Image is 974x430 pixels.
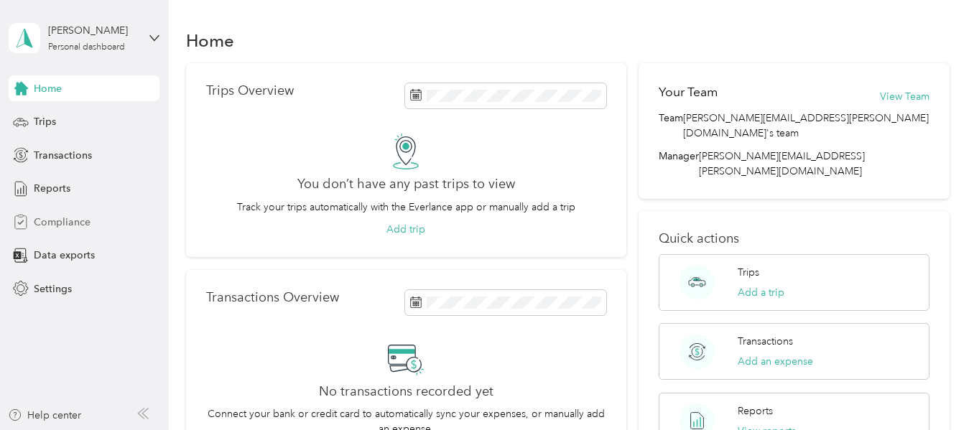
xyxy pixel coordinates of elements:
[8,408,81,423] button: Help center
[659,231,929,246] p: Quick actions
[34,281,72,296] span: Settings
[34,148,92,163] span: Transactions
[206,83,294,98] p: Trips Overview
[48,43,125,52] div: Personal dashboard
[48,23,138,38] div: [PERSON_NAME]
[186,33,234,48] h1: Home
[738,265,759,280] p: Trips
[34,81,62,96] span: Home
[738,334,793,349] p: Transactions
[880,89,929,104] button: View Team
[34,248,95,263] span: Data exports
[659,83,718,101] h2: Your Team
[319,384,493,399] h2: No transactions recorded yet
[34,181,70,196] span: Reports
[659,111,683,141] span: Team
[894,350,974,430] iframe: Everlance-gr Chat Button Frame
[683,111,929,141] span: [PERSON_NAME][EMAIL_ADDRESS][PERSON_NAME][DOMAIN_NAME]'s team
[738,285,784,300] button: Add a trip
[738,354,813,369] button: Add an expense
[237,200,575,215] p: Track your trips automatically with the Everlance app or manually add a trip
[206,290,339,305] p: Transactions Overview
[297,177,515,192] h2: You don’t have any past trips to view
[699,150,865,177] span: [PERSON_NAME][EMAIL_ADDRESS][PERSON_NAME][DOMAIN_NAME]
[386,222,425,237] button: Add trip
[34,114,56,129] span: Trips
[659,149,699,179] span: Manager
[34,215,91,230] span: Compliance
[738,403,773,419] p: Reports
